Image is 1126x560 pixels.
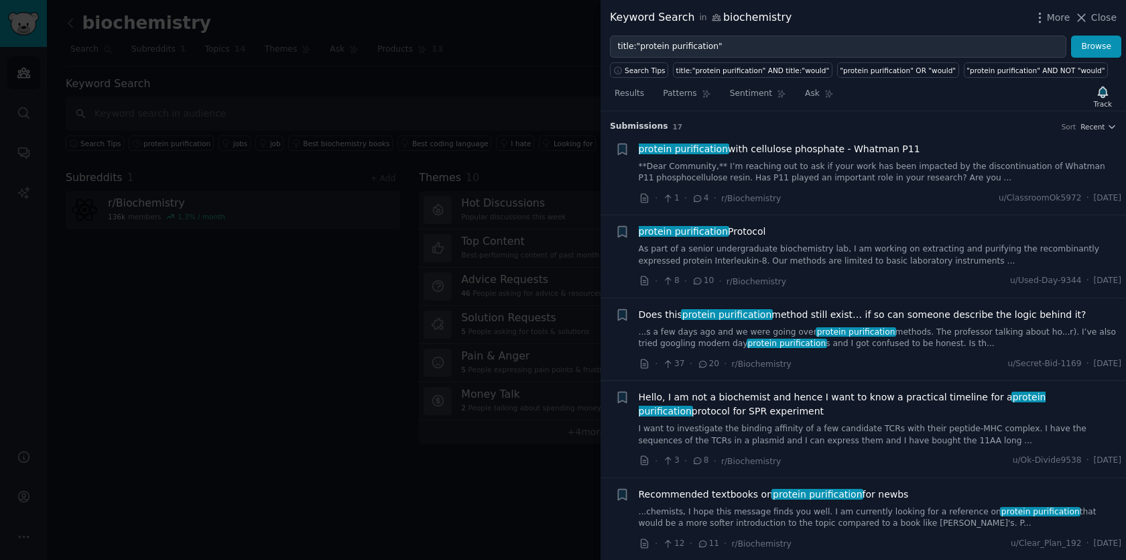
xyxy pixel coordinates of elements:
span: Ask [805,88,820,100]
span: u/Clear_Plan_192 [1011,538,1082,550]
span: r/Biochemistry [732,539,792,549]
span: r/Biochemistry [721,194,781,203]
span: r/Biochemistry [732,359,792,369]
span: [DATE] [1094,192,1121,205]
span: · [690,537,692,551]
div: Track [1094,99,1112,109]
span: · [655,537,658,551]
span: protein purification [816,327,896,337]
span: r/Biochemistry [721,457,781,466]
span: More [1047,11,1070,25]
span: u/Used-Day-9344 [1010,275,1082,287]
span: · [690,357,692,371]
span: · [655,357,658,371]
span: · [655,191,658,205]
a: **Dear Community,** I’m reaching out to ask if your work has been impacted by the discontinuation... [639,161,1122,184]
span: Does this method still exist… if so can someone describe the logic behind it? [639,308,1086,322]
span: 11 [697,538,719,550]
div: Sort [1062,122,1076,131]
span: u/ClassroomOk5972 [999,192,1082,205]
a: Does thisprotein purificationmethod still exist… if so can someone describe the logic behind it? [639,308,1086,322]
span: · [718,274,721,288]
div: Keyword Search biochemistry [610,9,792,26]
a: As part of a senior undergraduate biochemistry lab, I am working on extracting and purifying the ... [639,243,1122,267]
button: Browse [1071,36,1121,58]
input: Try a keyword related to your business [610,36,1066,58]
span: 10 [692,275,714,287]
button: Track [1089,82,1117,111]
a: ...s a few days ago and we were going overprotein purificationmethods. The professor talking abou... [639,327,1122,350]
span: 8 [692,455,708,467]
span: Recent [1080,122,1105,131]
span: · [684,274,687,288]
span: Results [615,88,644,100]
a: Patterns [658,83,715,111]
span: [DATE] [1094,358,1121,370]
a: ...chemists, I hope this message finds you well. I am currently looking for a reference onprotein... [639,506,1122,530]
span: protein purification [637,226,729,237]
a: Recommended textbooks onprotein purificationfor newbs [639,488,909,502]
span: 1 [662,192,679,205]
span: protein purification [637,144,729,154]
a: Ask [800,83,838,111]
a: Results [610,83,649,111]
span: protein purification [771,489,863,500]
span: Recommended textbooks on for newbs [639,488,909,502]
span: r/Biochemistry [727,277,786,286]
span: 3 [662,455,679,467]
a: Sentiment [725,83,791,111]
a: Hello, I am not a biochemist and hence I want to know a practical timeline for aprotein purificat... [639,390,1122,418]
span: 37 [662,358,684,370]
a: protein purificationwith cellulose phosphate - Whatman P11 [639,142,920,156]
span: Hello, I am not a biochemist and hence I want to know a practical timeline for a protocol for SPR... [639,390,1122,418]
button: Close [1074,11,1117,25]
a: title:"protein purification" AND title:"would" [673,62,832,78]
span: u/Secret-Bid-1169 [1007,358,1081,370]
a: "protein purification" OR "would" [837,62,959,78]
span: · [714,454,716,468]
span: Close [1091,11,1117,25]
span: · [655,454,658,468]
span: [DATE] [1094,455,1121,467]
span: · [1086,358,1089,370]
span: 8 [662,275,679,287]
span: Patterns [663,88,696,100]
span: with cellulose phosphate - Whatman P11 [639,142,920,156]
span: · [684,454,687,468]
span: · [724,357,727,371]
span: 4 [692,192,708,205]
a: I want to investigate the binding affinity of a few candidate TCRs with their peptide-MHC complex... [639,423,1122,447]
span: · [684,191,687,205]
span: · [1086,275,1089,287]
span: · [655,274,658,288]
a: "protein purification" AND NOT "would" [964,62,1108,78]
span: · [1086,538,1089,550]
span: in [699,12,706,24]
span: Search Tips [625,66,666,75]
button: Recent [1080,122,1117,131]
span: Submission s [610,121,668,133]
span: protein purification [747,339,827,348]
span: · [724,537,727,551]
div: title:"protein purification" AND title:"would" [676,66,830,75]
span: protein purification [681,309,773,320]
span: u/Ok-Divide9538 [1013,455,1082,467]
a: protein purificationProtocol [639,225,766,239]
button: Search Tips [610,62,668,78]
span: 20 [697,358,719,370]
span: protein purification [1000,507,1080,516]
span: Sentiment [730,88,772,100]
span: · [1086,192,1089,205]
span: 17 [673,123,683,131]
span: Protocol [639,225,766,239]
span: · [1086,455,1089,467]
div: "protein purification" OR "would" [840,66,956,75]
span: [DATE] [1094,538,1121,550]
span: 12 [662,538,684,550]
div: "protein purification" AND NOT "would" [966,66,1105,75]
span: [DATE] [1094,275,1121,287]
span: · [714,191,716,205]
button: More [1033,11,1070,25]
